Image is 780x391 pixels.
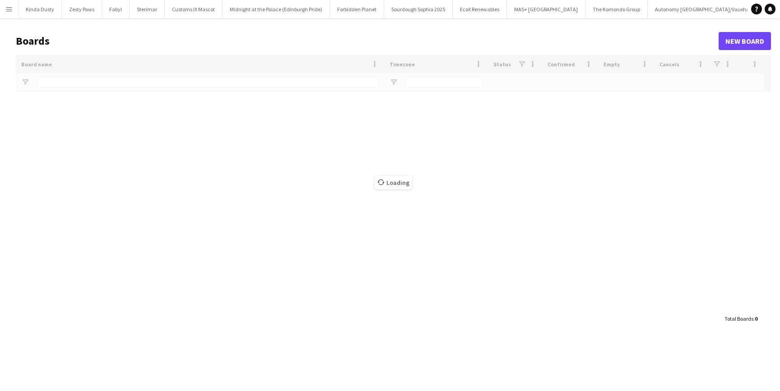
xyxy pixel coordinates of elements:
h1: Boards [16,34,719,48]
div: : [724,310,757,327]
button: Zesty Paws [62,0,102,18]
button: Sterimar [130,0,165,18]
button: Forbidden Planet [330,0,384,18]
button: Customs IX Mascot [165,0,223,18]
button: EcoX Renewables [453,0,507,18]
button: MAS+ [GEOGRAPHIC_DATA] [507,0,585,18]
span: 0 [755,315,757,322]
button: The Komondo Group [585,0,648,18]
button: Fabyl [102,0,130,18]
span: Loading [375,176,412,189]
button: Autonomy [GEOGRAPHIC_DATA]/Vauxhall One [648,0,771,18]
span: Total Boards [724,315,753,322]
button: Sourdough Sophia 2025 [384,0,453,18]
a: New Board [719,32,771,50]
button: Kinda Dusty [19,0,62,18]
button: Midnight at the Palace (Edinburgh Pride) [223,0,330,18]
